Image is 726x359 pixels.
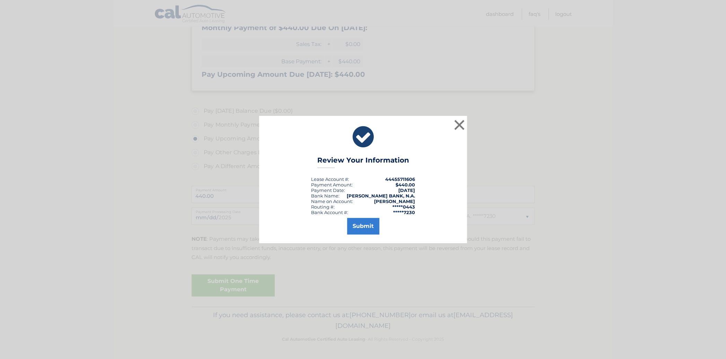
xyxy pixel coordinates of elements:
[311,187,344,193] span: Payment Date
[452,118,466,132] button: ×
[398,187,415,193] span: [DATE]
[311,204,335,210] div: Routing #:
[311,199,353,204] div: Name on Account:
[311,182,353,187] div: Payment Amount:
[385,176,415,182] strong: 44455711606
[374,199,415,204] strong: [PERSON_NAME]
[396,182,415,187] span: $440.00
[317,156,409,168] h3: Review Your Information
[311,187,345,193] div: :
[311,210,348,215] div: Bank Account #:
[347,218,379,234] button: Submit
[311,176,349,182] div: Lease Account #:
[311,193,339,199] div: Bank Name:
[347,193,415,199] strong: [PERSON_NAME] BANK, N.A.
